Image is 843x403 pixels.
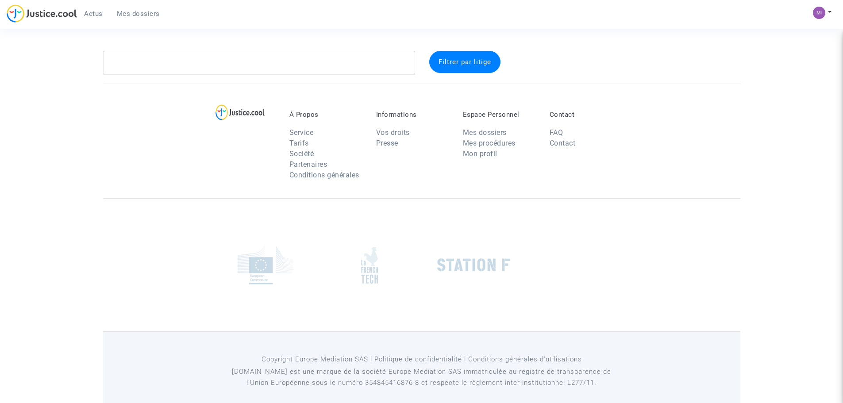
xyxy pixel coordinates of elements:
[216,104,265,120] img: logo-lg.svg
[117,10,160,18] span: Mes dossiers
[437,258,510,272] img: stationf.png
[376,111,450,119] p: Informations
[289,128,314,137] a: Service
[463,111,536,119] p: Espace Personnel
[84,10,103,18] span: Actus
[813,7,825,19] img: 73adda73793dbbda753bb9bae147f33f
[110,7,167,20] a: Mes dossiers
[289,150,314,158] a: Société
[361,246,378,284] img: french_tech.png
[376,139,398,147] a: Presse
[550,128,563,137] a: FAQ
[463,150,497,158] a: Mon profil
[238,246,293,284] img: europe_commision.png
[289,111,363,119] p: À Propos
[463,139,516,147] a: Mes procédures
[77,7,110,20] a: Actus
[7,4,77,23] img: jc-logo.svg
[220,354,623,365] p: Copyright Europe Mediation SAS l Politique de confidentialité l Conditions générales d’utilisa...
[289,160,327,169] a: Partenaires
[220,366,623,388] p: [DOMAIN_NAME] est une marque de la société Europe Mediation SAS immatriculée au registre de tr...
[289,139,309,147] a: Tarifs
[550,111,623,119] p: Contact
[376,128,410,137] a: Vos droits
[289,171,359,179] a: Conditions générales
[463,128,507,137] a: Mes dossiers
[439,58,491,66] span: Filtrer par litige
[550,139,576,147] a: Contact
